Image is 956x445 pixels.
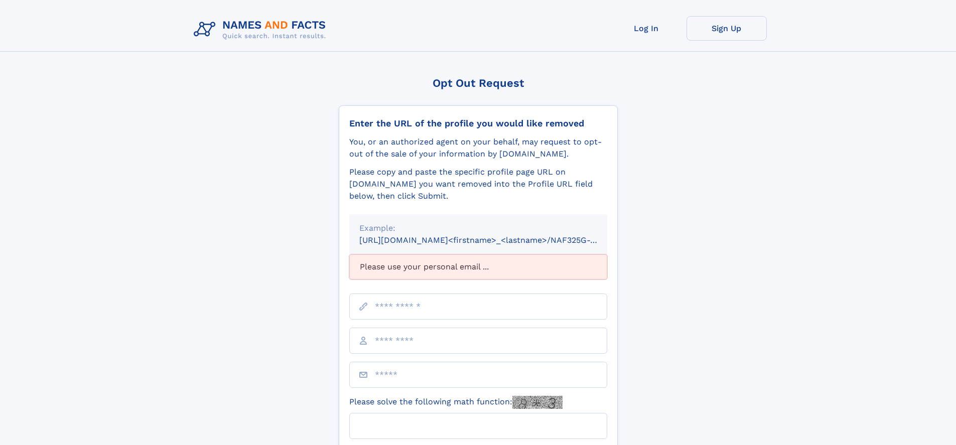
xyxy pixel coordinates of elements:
label: Please solve the following math function: [349,396,563,409]
div: Please use your personal email ... [349,254,607,279]
div: Enter the URL of the profile you would like removed [349,118,607,129]
div: Please copy and paste the specific profile page URL on [DOMAIN_NAME] you want removed into the Pr... [349,166,607,202]
img: Logo Names and Facts [190,16,334,43]
a: Log In [606,16,687,41]
div: Example: [359,222,597,234]
small: [URL][DOMAIN_NAME]<firstname>_<lastname>/NAF325G-xxxxxxxx [359,235,626,245]
div: Opt Out Request [339,77,618,89]
a: Sign Up [687,16,767,41]
div: You, or an authorized agent on your behalf, may request to opt-out of the sale of your informatio... [349,136,607,160]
